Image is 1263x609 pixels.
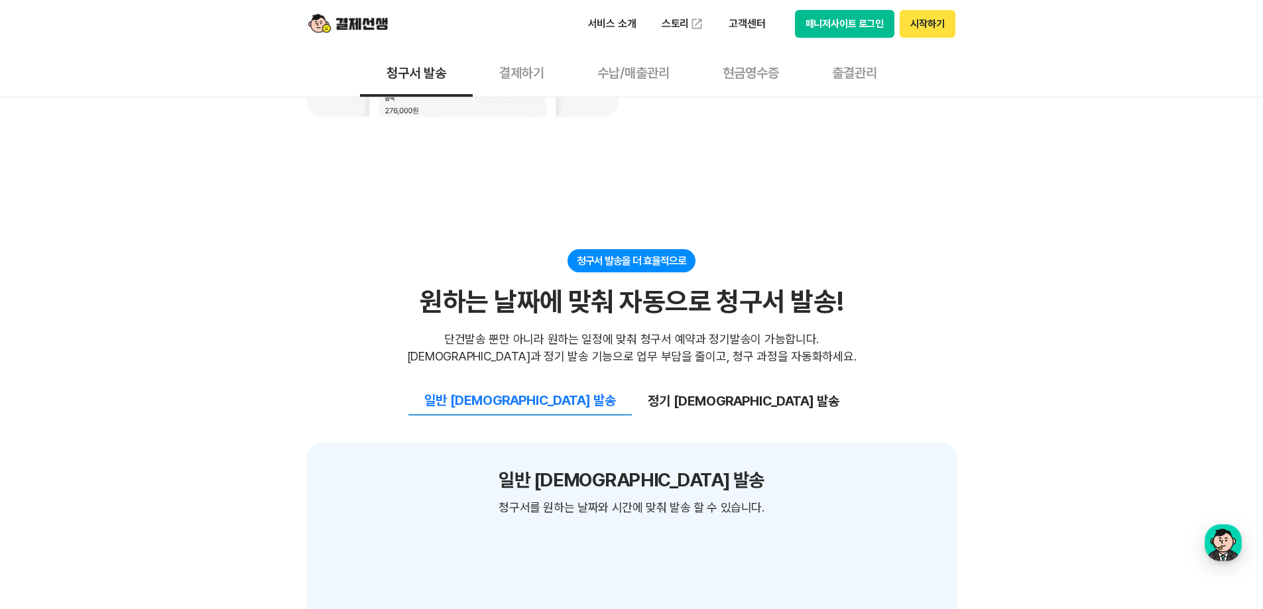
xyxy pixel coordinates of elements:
[652,11,713,37] a: 스토리
[121,441,137,451] span: 대화
[571,48,696,97] button: 수납/매출관리
[900,10,955,38] button: 시작하기
[499,469,764,491] h3: 일반 [DEMOGRAPHIC_DATA] 발송
[499,499,764,516] span: 청구서를 원하는 날짜와 시간에 맞춰 발송 할 수 있습니다.
[579,12,646,36] p: 서비스 소개
[719,12,774,36] p: 고객센터
[408,386,632,415] button: 일반 [DEMOGRAPHIC_DATA] 발송
[171,420,255,453] a: 설정
[407,331,857,365] div: 단건발송 뿐만 아니라 원하는 일정에 맞춰 청구서 예약과 정기발송이 가능합니다. [DEMOGRAPHIC_DATA]과 정기 발송 기능으로 업무 부담을 줄이고, 청구 과정을 자동화...
[632,387,855,415] button: 정기 [DEMOGRAPHIC_DATA] 발송
[690,17,703,30] img: 외부 도메인 오픈
[4,420,88,453] a: 홈
[42,440,50,451] span: 홈
[420,286,843,317] div: 원하는 날짜에 맞춰 자동으로 청구서 발송!
[806,48,904,97] button: 출결관리
[360,48,473,97] button: 청구서 발송
[88,420,171,453] a: 대화
[568,249,695,272] div: 청구서 발송을 더 효율적으로
[473,48,571,97] button: 결제하기
[696,48,806,97] button: 현금영수증
[795,10,895,38] button: 매니저사이트 로그인
[308,11,388,36] img: logo
[205,440,221,451] span: 설정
